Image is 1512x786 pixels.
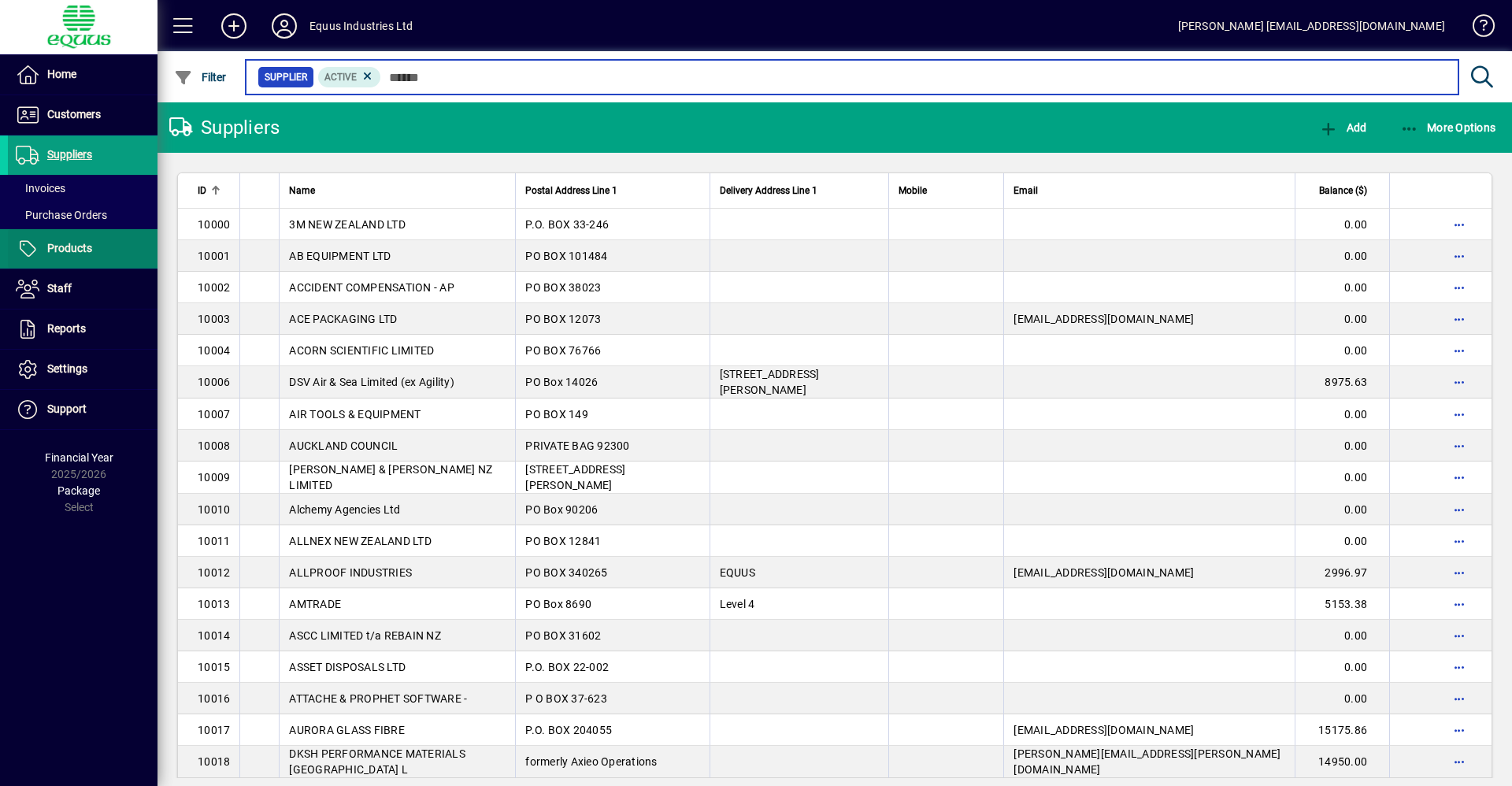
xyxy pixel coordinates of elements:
span: Email [1014,182,1038,199]
div: Mobile [899,182,995,199]
span: ACCIDENT COMPENSATION - AP [289,281,454,294]
span: Mobile [899,182,927,199]
span: 10010 [198,503,230,516]
a: Home [8,55,157,95]
a: Invoices [8,175,157,202]
span: Supplier [265,69,307,85]
span: PO BOX 149 [525,408,588,421]
span: 10004 [198,344,230,357]
span: AURORA GLASS FIBRE [289,724,405,736]
td: 14950.00 [1295,746,1389,778]
span: [STREET_ADDRESS][PERSON_NAME] [525,463,625,491]
span: Invoices [16,182,65,195]
button: Add [209,12,259,40]
span: 10017 [198,724,230,736]
td: 0.00 [1295,335,1389,366]
td: 0.00 [1295,525,1389,557]
span: [EMAIL_ADDRESS][DOMAIN_NAME] [1014,724,1194,736]
span: 10003 [198,313,230,325]
a: Staff [8,269,157,309]
span: Customers [47,108,101,120]
td: 0.00 [1295,303,1389,335]
button: More options [1447,433,1472,458]
button: More options [1447,686,1472,711]
span: 10012 [198,566,230,579]
span: 10013 [198,598,230,610]
span: Package [57,484,100,497]
a: Purchase Orders [8,202,157,228]
td: 0.00 [1295,620,1389,651]
span: AIR TOOLS & EQUIPMENT [289,408,421,421]
div: Balance ($) [1305,182,1381,199]
span: Balance ($) [1319,182,1367,199]
span: Postal Address Line 1 [525,182,617,199]
td: 0.00 [1295,209,1389,240]
td: 15175.86 [1295,714,1389,746]
span: 10018 [198,755,230,768]
span: DSV Air & Sea Limited (ex Agility) [289,376,454,388]
td: 0.00 [1295,651,1389,683]
a: Support [8,390,157,429]
span: 10006 [198,376,230,388]
span: 10008 [198,439,230,452]
div: [PERSON_NAME] [EMAIL_ADDRESS][DOMAIN_NAME] [1178,13,1445,39]
span: 10011 [198,535,230,547]
button: More options [1447,654,1472,680]
span: P.O. BOX 204055 [525,724,612,736]
span: 3M NEW ZEALAND LTD [289,218,406,231]
span: 10009 [198,471,230,484]
span: PO BOX 12841 [525,535,601,547]
span: PO Box 14026 [525,376,598,388]
span: ASSET DISPOSALS LTD [289,661,406,673]
td: 0.00 [1295,430,1389,462]
button: More options [1447,465,1472,490]
span: ALLNEX NEW ZEALAND LTD [289,535,432,547]
span: DKSH PERFORMANCE MATERIALS [GEOGRAPHIC_DATA] L [289,747,465,776]
span: P.O. BOX 33-246 [525,218,609,231]
span: Filter [174,71,227,83]
a: Customers [8,95,157,135]
td: 0.00 [1295,462,1389,494]
span: 10014 [198,629,230,642]
span: More Options [1400,121,1496,134]
span: PO Box 90206 [525,503,598,516]
span: Support [47,402,87,415]
span: Suppliers [47,148,92,161]
button: More options [1447,338,1472,363]
span: AUCKLAND COUNCIL [289,439,398,452]
a: Settings [8,350,157,389]
div: Suppliers [169,115,280,140]
span: PO BOX 38023 [525,281,601,294]
span: P.O. BOX 22-002 [525,661,609,673]
button: More options [1447,749,1472,774]
td: 0.00 [1295,272,1389,303]
span: PO BOX 12073 [525,313,601,325]
button: Add [1315,113,1370,142]
button: Profile [259,12,309,40]
span: AMTRADE [289,598,341,610]
span: [PERSON_NAME][EMAIL_ADDRESS][PERSON_NAME][DOMAIN_NAME] [1014,747,1280,776]
span: ASCC LIMITED t/a REBAIN NZ [289,629,441,642]
button: Filter [170,63,231,91]
span: ID [198,182,206,199]
button: More Options [1396,113,1500,142]
button: More options [1447,497,1472,522]
span: 10002 [198,281,230,294]
span: Settings [47,362,87,375]
a: Products [8,229,157,269]
a: Knowledge Base [1461,3,1492,54]
td: 5153.38 [1295,588,1389,620]
button: More options [1447,591,1472,617]
span: PO BOX 31602 [525,629,601,642]
button: More options [1447,717,1472,743]
button: More options [1447,306,1472,332]
div: ID [198,182,230,199]
button: More options [1447,402,1472,427]
span: Delivery Address Line 1 [720,182,817,199]
button: More options [1447,212,1472,237]
span: [EMAIL_ADDRESS][DOMAIN_NAME] [1014,566,1194,579]
button: More options [1447,369,1472,395]
span: Add [1319,121,1366,134]
span: formerly Axieo Operations [525,755,657,768]
td: 0.00 [1295,683,1389,714]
